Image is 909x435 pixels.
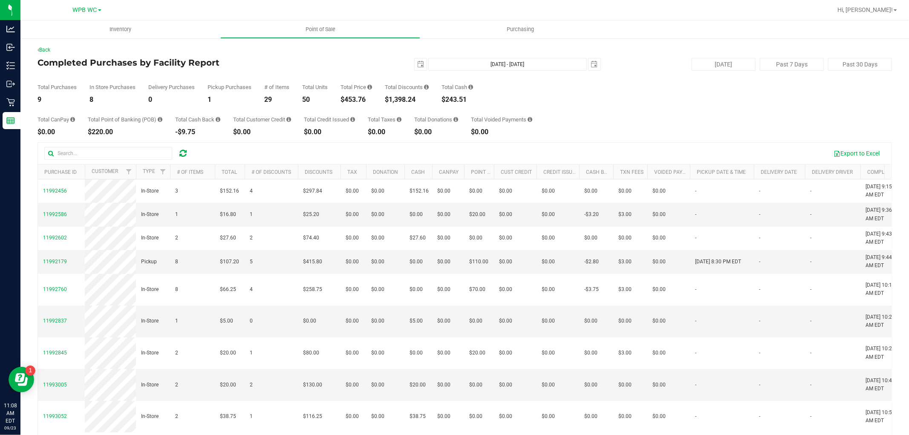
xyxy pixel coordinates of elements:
div: 9 [38,96,77,103]
span: - [810,381,811,389]
span: $0.00 [371,285,384,294]
span: 2 [175,234,178,242]
span: - [695,234,696,242]
span: select [589,58,600,70]
span: $0.00 [437,285,450,294]
span: 3 [175,187,178,195]
div: Total Cash [442,84,473,90]
span: $0.00 [542,187,555,195]
p: 11:08 AM EDT [4,402,17,425]
div: 29 [264,96,289,103]
a: Purchasing [420,20,620,38]
span: $152.16 [410,187,429,195]
span: $0.00 [652,210,666,219]
span: $0.00 [437,412,450,421]
div: 1 [208,96,251,103]
span: 1 [175,317,178,325]
span: In-Store [141,234,159,242]
span: $0.00 [410,258,423,266]
span: 2 [175,381,178,389]
span: $27.60 [220,234,236,242]
a: Filter [156,164,170,179]
span: 5 [250,258,253,266]
div: $0.00 [414,129,458,135]
span: $0.00 [371,412,384,421]
span: 11993005 [43,382,67,388]
span: - [695,412,696,421]
div: In Store Purchases [89,84,136,90]
span: $25.20 [303,210,319,219]
a: Customer [92,168,118,174]
span: [DATE] 10:47 AM EDT [866,377,898,393]
span: 1 [250,349,253,357]
span: $20.00 [220,381,236,389]
span: $0.00 [652,412,666,421]
span: - [810,285,811,294]
span: $0.00 [469,187,482,195]
div: Total CanPay [38,117,75,122]
span: - [759,381,760,389]
span: Point of Sale [294,26,347,33]
span: $0.00 [499,381,512,389]
span: $66.25 [220,285,236,294]
span: $0.00 [542,210,555,219]
span: - [810,210,811,219]
span: $0.00 [346,258,359,266]
span: - [759,317,760,325]
span: $16.80 [220,210,236,219]
span: In-Store [141,285,159,294]
a: Point of Banking (POB) [471,169,531,175]
span: $415.80 [303,258,322,266]
div: $453.76 [341,96,372,103]
span: 11993052 [43,413,67,419]
div: Total Purchases [38,84,77,90]
span: -$2.80 [584,258,599,266]
span: In-Store [141,187,159,195]
inline-svg: Retail [6,98,15,107]
span: 4 [250,285,253,294]
span: 11992602 [43,235,67,241]
div: -$9.75 [175,129,220,135]
i: Sum of all voided payment transaction amounts, excluding tips and transaction fees, for all purch... [528,117,532,122]
span: - [759,187,760,195]
span: $0.00 [469,412,482,421]
a: Completed At [867,169,904,175]
span: $152.16 [220,187,239,195]
span: - [695,381,696,389]
span: $38.75 [410,412,426,421]
div: $0.00 [471,129,532,135]
span: - [759,285,760,294]
span: $20.00 [410,381,426,389]
span: In-Store [141,381,159,389]
span: $0.00 [584,412,597,421]
input: Search... [44,147,172,160]
span: $0.00 [499,187,512,195]
span: Pickup [141,258,157,266]
span: - [759,234,760,242]
span: 2 [250,234,253,242]
span: [DATE] 9:44 AM EDT [866,254,898,270]
a: Type [143,168,155,174]
span: $116.25 [303,412,322,421]
span: $0.00 [469,234,482,242]
iframe: Resource center unread badge [25,366,35,376]
i: Sum of the successful, non-voided CanPay payment transactions for all purchases in the date range. [70,117,75,122]
span: [DATE] 10:57 AM EDT [866,409,898,425]
span: $0.00 [652,317,666,325]
span: $0.00 [371,187,384,195]
a: Pickup Date & Time [697,169,746,175]
a: Delivery Date [761,169,797,175]
div: 8 [89,96,136,103]
span: In-Store [141,412,159,421]
span: $0.00 [618,234,632,242]
span: $3.00 [618,285,632,294]
span: $0.00 [437,349,450,357]
a: Donation [373,169,398,175]
div: # of Items [264,84,289,90]
a: Point of Sale [220,20,420,38]
span: 1 [175,210,178,219]
span: $0.00 [652,187,666,195]
span: 2 [250,381,253,389]
span: $0.00 [499,234,512,242]
span: $0.00 [584,349,597,357]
